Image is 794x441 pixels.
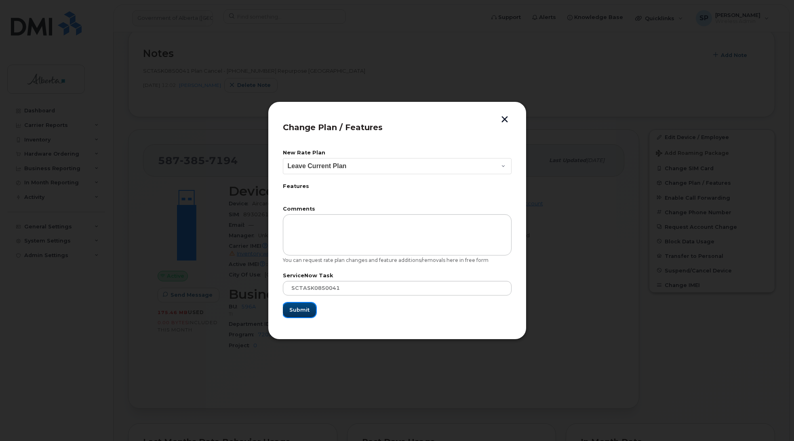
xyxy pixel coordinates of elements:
[283,207,512,212] label: Comments
[283,122,383,132] span: Change Plan / Features
[283,303,316,317] button: Submit
[283,257,512,264] div: You can request rate plan changes and feature additions/removals here in free form
[283,150,512,156] label: New Rate Plan
[283,184,512,189] label: Features
[283,273,512,279] label: ServiceNow Task
[289,306,310,314] span: Submit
